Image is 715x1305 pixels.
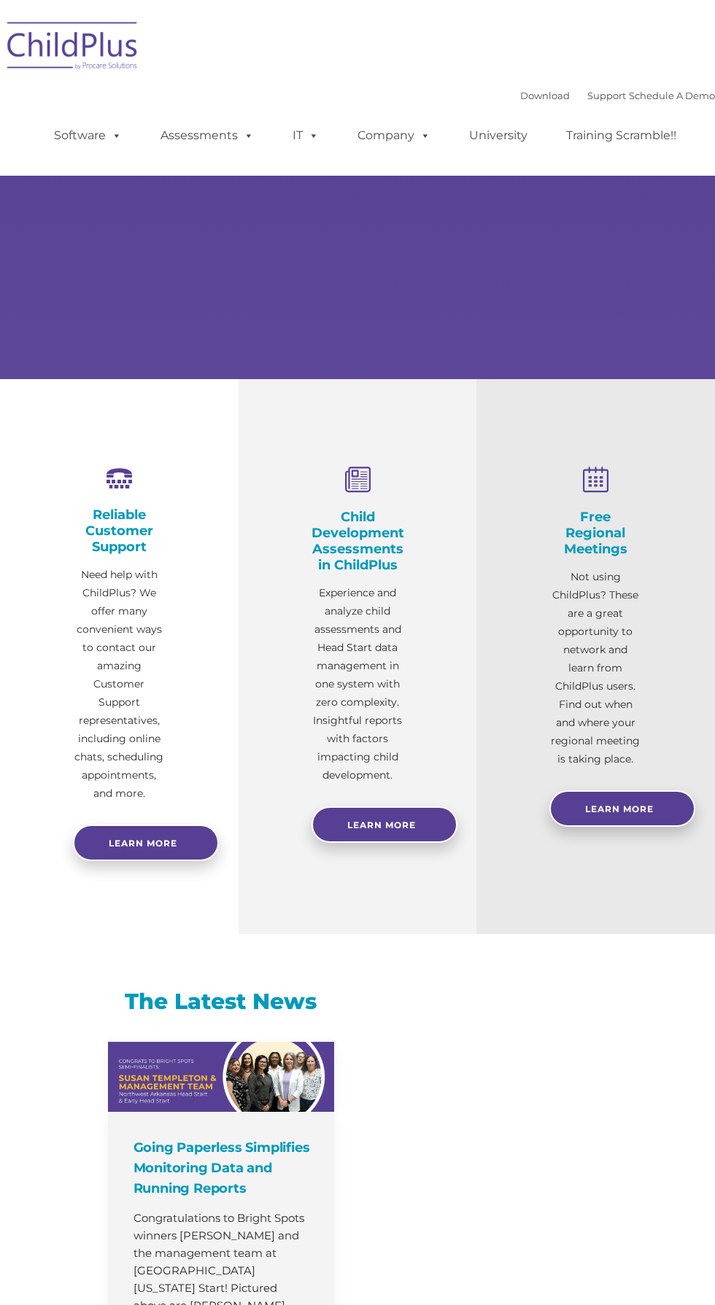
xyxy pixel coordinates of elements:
[278,121,333,150] a: IT
[39,121,136,150] a: Software
[520,90,715,101] font: |
[520,90,570,101] a: Download
[552,121,691,150] a: Training Scramble!!
[73,566,166,803] p: Need help with ChildPlus? We offer many convenient ways to contact our amazing Customer Support r...
[312,584,404,784] p: Experience and analyze child assessments and Head Start data management in one system with zero c...
[382,973,608,1082] iframe: Form 0
[73,825,219,861] a: Learn more
[629,90,715,101] a: Schedule A Demo
[134,1137,312,1199] h4: Going Paperless Simplifies Monitoring Data and Running Reports
[549,568,642,768] p: Not using ChildPlus? These are a great opportunity to network and learn from ChildPlus users. Fin...
[549,790,695,827] a: Learn More
[343,121,445,150] a: Company
[73,507,166,555] h4: Reliable Customer Support
[585,803,654,814] span: Learn More
[455,121,542,150] a: University
[549,509,642,557] h4: Free Regional Meetings
[108,987,334,1016] h3: The Latest News
[146,121,268,150] a: Assessments
[312,806,457,843] a: Learn More
[312,509,404,573] h4: Child Development Assessments in ChildPlus
[109,838,177,849] span: Learn more
[587,90,626,101] a: Support
[347,819,416,830] span: Learn More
